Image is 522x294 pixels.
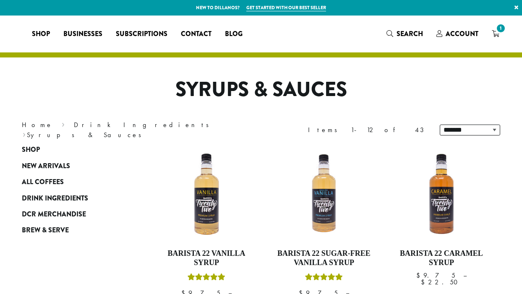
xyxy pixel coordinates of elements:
[246,4,326,11] a: Get started with our best seller
[22,158,123,174] a: New Arrivals
[416,271,423,280] span: $
[22,161,70,172] span: New Arrivals
[308,125,427,135] div: Items 1-12 of 43
[225,29,243,39] span: Blog
[32,29,50,39] span: Shop
[22,190,123,206] a: Drink Ingredients
[276,249,372,267] h4: Barista 22 Sugar-Free Vanilla Syrup
[22,177,64,187] span: All Coffees
[463,271,467,280] span: –
[397,29,423,39] span: Search
[22,142,123,158] a: Shop
[416,271,455,280] bdi: 9.75
[22,120,53,129] a: Home
[380,27,430,41] a: Search
[22,222,123,238] a: Brew & Serve
[22,209,86,220] span: DCR Merchandise
[74,120,214,129] a: Drink Ingredients
[16,78,506,102] h1: Syrups & Sauces
[62,117,65,130] span: ›
[495,23,506,34] span: 1
[393,146,490,242] img: CARAMEL-1-300x300.png
[421,278,428,286] span: $
[305,272,343,285] div: Rated 5.00 out of 5
[181,29,211,39] span: Contact
[22,120,248,140] nav: Breadcrumb
[22,145,40,155] span: Shop
[276,146,372,242] img: SF-VANILLA-300x300.png
[23,127,26,140] span: ›
[446,29,478,39] span: Account
[25,27,57,41] a: Shop
[22,206,123,222] a: DCR Merchandise
[63,29,102,39] span: Businesses
[158,146,255,242] img: VANILLA-300x300.png
[22,193,88,204] span: Drink Ingredients
[421,278,462,286] bdi: 22.50
[393,249,490,267] h4: Barista 22 Caramel Syrup
[22,174,123,190] a: All Coffees
[158,249,255,267] h4: Barista 22 Vanilla Syrup
[188,272,225,285] div: Rated 5.00 out of 5
[22,225,69,236] span: Brew & Serve
[116,29,167,39] span: Subscriptions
